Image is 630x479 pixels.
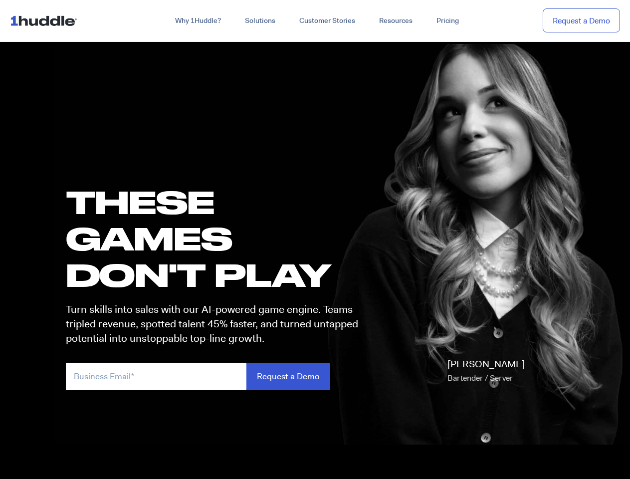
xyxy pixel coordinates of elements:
[447,357,525,385] p: [PERSON_NAME]
[543,8,620,33] a: Request a Demo
[447,373,513,383] span: Bartender / Server
[10,11,81,30] img: ...
[287,12,367,30] a: Customer Stories
[367,12,424,30] a: Resources
[233,12,287,30] a: Solutions
[163,12,233,30] a: Why 1Huddle?
[66,184,367,293] h1: these GAMES DON'T PLAY
[66,302,367,346] p: Turn skills into sales with our AI-powered game engine. Teams tripled revenue, spotted talent 45%...
[424,12,471,30] a: Pricing
[246,363,330,390] input: Request a Demo
[66,363,246,390] input: Business Email*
